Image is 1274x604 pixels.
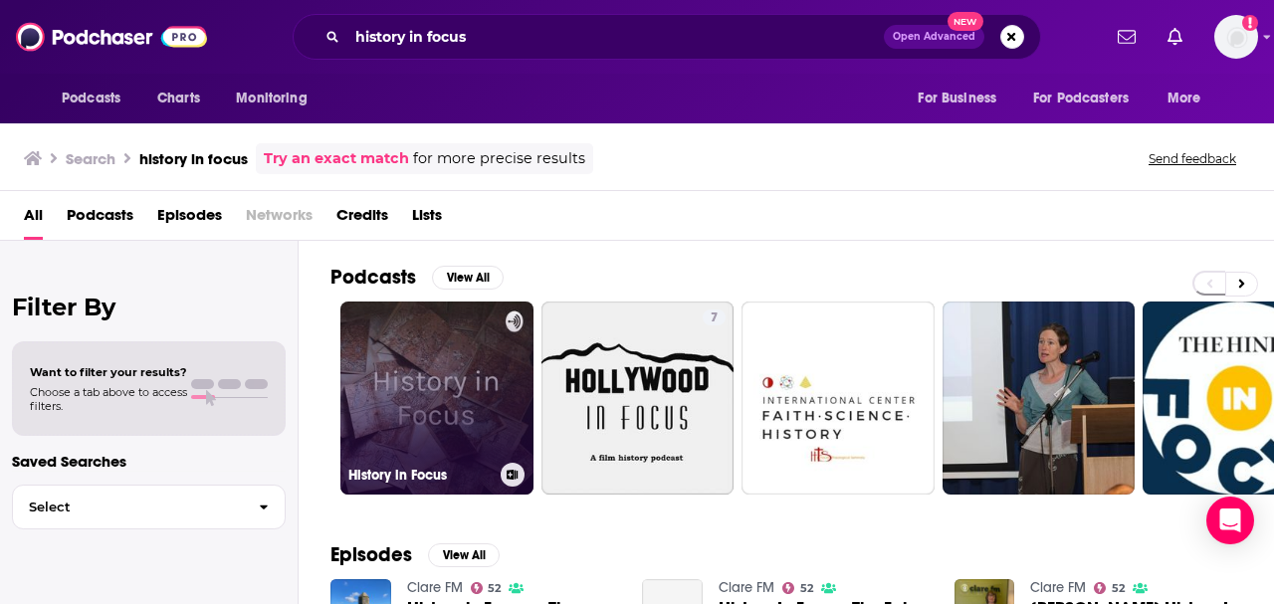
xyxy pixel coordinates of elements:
[1214,15,1258,59] img: User Profile
[67,199,133,240] a: Podcasts
[30,365,187,379] span: Want to filter your results?
[330,265,504,290] a: PodcastsView All
[1143,150,1242,167] button: Send feedback
[293,14,1041,60] div: Search podcasts, credits, & more...
[1030,579,1086,596] a: Clare FM
[340,302,533,495] a: History in Focus
[236,85,307,112] span: Monitoring
[12,485,286,529] button: Select
[1020,80,1158,117] button: open menu
[336,199,388,240] a: Credits
[782,582,813,594] a: 52
[16,18,207,56] img: Podchaser - Follow, Share and Rate Podcasts
[13,501,243,513] span: Select
[541,302,735,495] a: 7
[30,385,187,413] span: Choose a tab above to access filters.
[264,147,409,170] a: Try an exact match
[139,149,248,168] h3: history in focus
[1160,20,1190,54] a: Show notifications dropdown
[222,80,332,117] button: open menu
[1214,15,1258,59] button: Show profile menu
[157,199,222,240] a: Episodes
[246,199,313,240] span: Networks
[488,584,501,593] span: 52
[330,265,416,290] h2: Podcasts
[66,149,115,168] h3: Search
[800,584,813,593] span: 52
[948,12,983,31] span: New
[1094,582,1125,594] a: 52
[62,85,120,112] span: Podcasts
[1214,15,1258,59] span: Logged in as SusanHershberg
[12,293,286,321] h2: Filter By
[1168,85,1201,112] span: More
[412,199,442,240] a: Lists
[48,80,146,117] button: open menu
[719,579,774,596] a: Clare FM
[432,266,504,290] button: View All
[413,147,585,170] span: for more precise results
[330,542,500,567] a: EpisodesView All
[1112,584,1125,593] span: 52
[407,579,463,596] a: Clare FM
[703,309,726,325] a: 7
[12,452,286,471] p: Saved Searches
[428,543,500,567] button: View All
[904,80,1021,117] button: open menu
[330,542,412,567] h2: Episodes
[1154,80,1226,117] button: open menu
[918,85,996,112] span: For Business
[471,582,502,594] a: 52
[1110,20,1144,54] a: Show notifications dropdown
[157,85,200,112] span: Charts
[1206,497,1254,544] div: Open Intercom Messenger
[1242,15,1258,31] svg: Add a profile image
[347,21,884,53] input: Search podcasts, credits, & more...
[884,25,984,49] button: Open AdvancedNew
[24,199,43,240] a: All
[144,80,212,117] a: Charts
[893,32,975,42] span: Open Advanced
[1033,85,1129,112] span: For Podcasters
[348,467,493,484] h3: History in Focus
[711,308,718,328] span: 7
